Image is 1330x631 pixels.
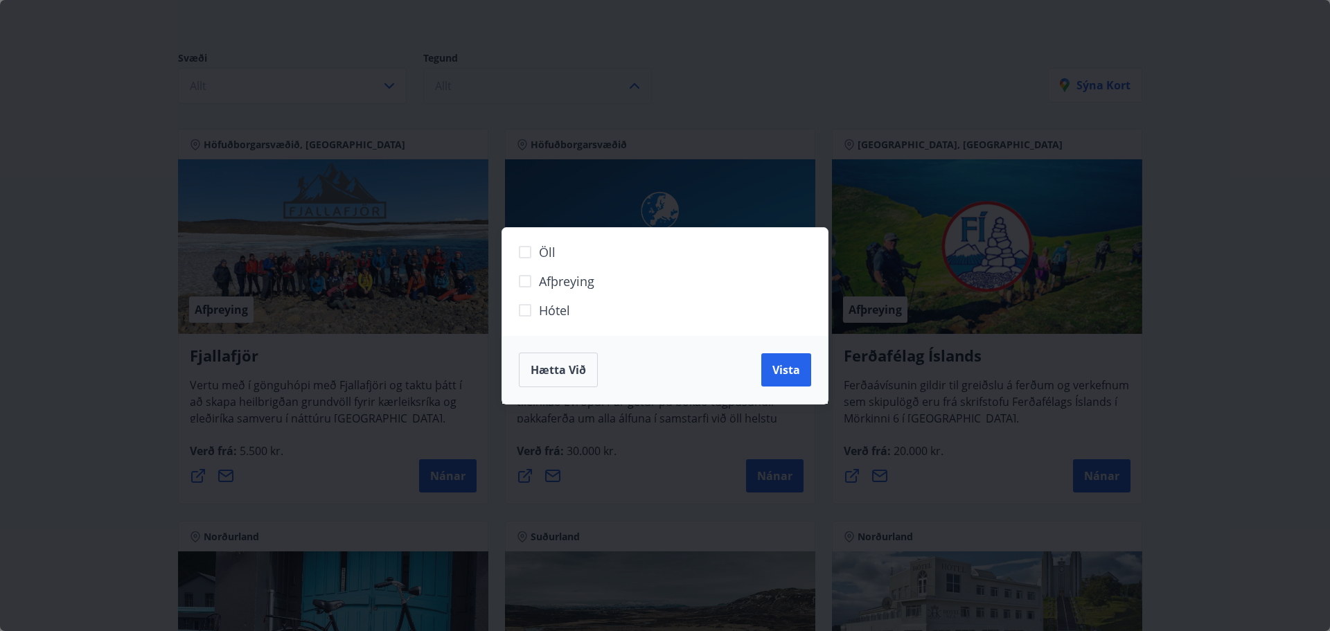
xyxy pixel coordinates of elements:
button: Vista [761,353,811,386]
span: Hætta við [531,362,586,377]
span: Öll [539,243,556,261]
span: Vista [772,362,800,377]
button: Hætta við [519,353,598,387]
span: Afþreying [539,272,594,290]
span: Hótel [539,301,570,319]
